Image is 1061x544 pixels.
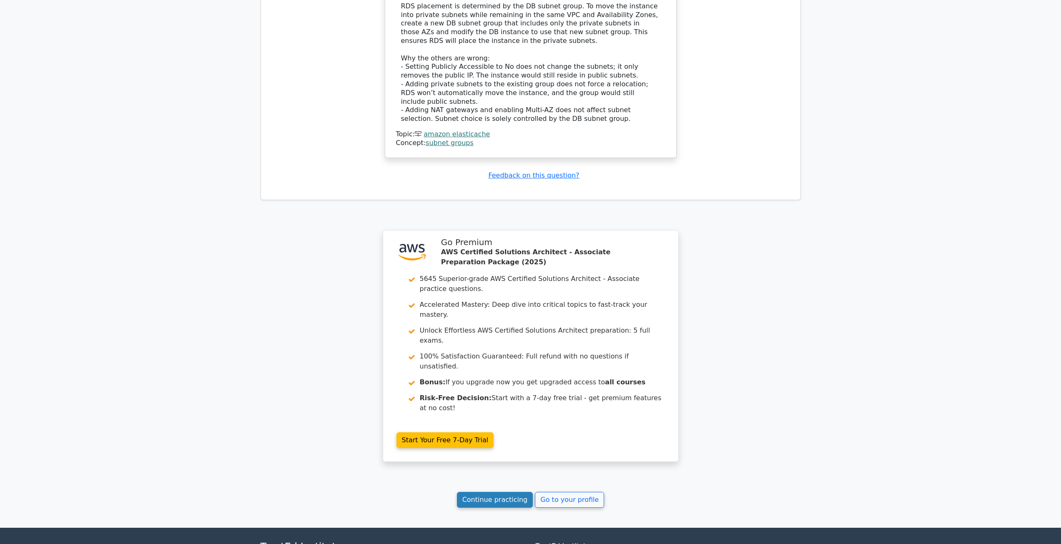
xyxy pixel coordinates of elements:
[535,492,604,508] a: Go to your profile
[396,139,665,148] div: Concept:
[426,139,474,147] a: subnet groups
[457,492,533,508] a: Continue practicing
[396,130,665,139] div: Topic:
[424,130,490,138] a: amazon elasticache
[396,432,494,448] a: Start Your Free 7-Day Trial
[401,2,660,123] div: RDS placement is determined by the DB subnet group. To move the instance into private subnets whi...
[488,171,579,179] a: Feedback on this question?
